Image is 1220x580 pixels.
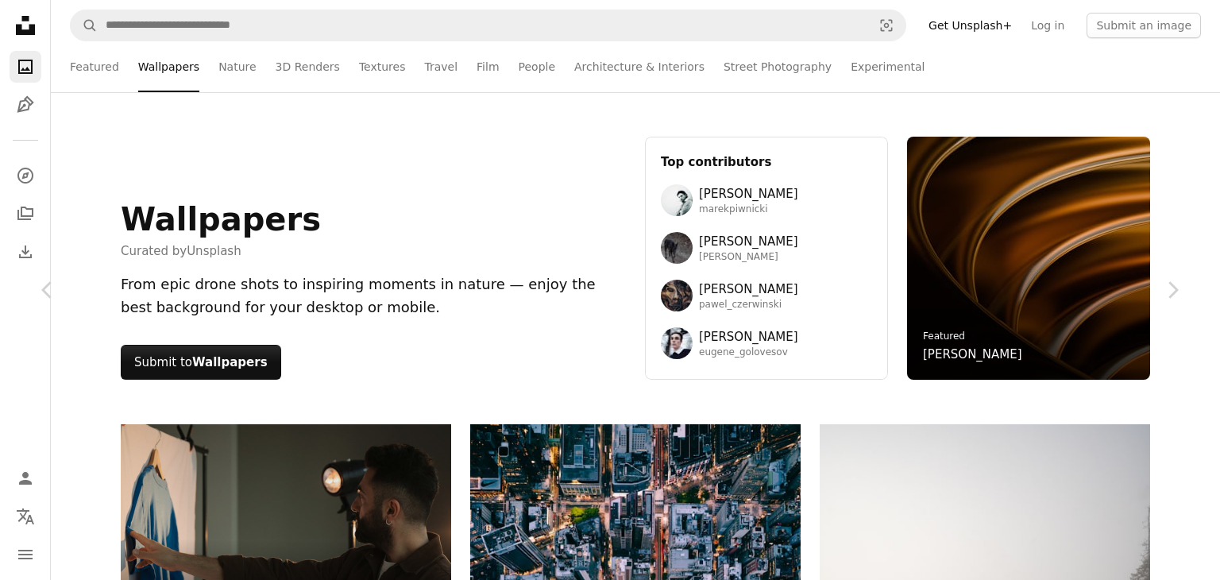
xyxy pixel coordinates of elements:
[10,89,41,121] a: Illustrations
[10,160,41,191] a: Explore
[661,327,693,359] img: Avatar of user Eugene Golovesov
[121,200,321,238] h1: Wallpapers
[10,51,41,83] a: Photos
[121,273,626,319] div: From epic drone shots to inspiring moments in nature — enjoy the best background for your desktop...
[276,41,340,92] a: 3D Renders
[661,280,872,311] a: Avatar of user Pawel Czerwinski[PERSON_NAME]pawel_czerwinski
[477,41,499,92] a: Film
[121,242,321,261] span: Curated by
[70,41,119,92] a: Featured
[661,184,693,216] img: Avatar of user Marek Piwnicki
[661,280,693,311] img: Avatar of user Pawel Czerwinski
[661,232,872,264] a: Avatar of user Wolfgang Hasselmann[PERSON_NAME][PERSON_NAME]
[851,41,925,92] a: Experimental
[699,184,798,203] span: [PERSON_NAME]
[661,232,693,264] img: Avatar of user Wolfgang Hasselmann
[1021,13,1074,38] a: Log in
[867,10,905,41] button: Visual search
[661,327,872,359] a: Avatar of user Eugene Golovesov[PERSON_NAME]eugene_golovesov
[10,539,41,570] button: Menu
[699,280,798,299] span: [PERSON_NAME]
[699,299,798,311] span: pawel_czerwinski
[923,345,1022,364] a: [PERSON_NAME]
[919,13,1021,38] a: Get Unsplash+
[699,251,798,264] span: [PERSON_NAME]
[71,10,98,41] button: Search Unsplash
[661,153,872,172] h3: Top contributors
[699,232,798,251] span: [PERSON_NAME]
[699,203,798,216] span: marekpiwnicki
[121,345,281,380] button: Submit toWallpapers
[661,184,872,216] a: Avatar of user Marek Piwnicki[PERSON_NAME]marekpiwnicki
[10,462,41,494] a: Log in / Sign up
[10,198,41,230] a: Collections
[70,10,906,41] form: Find visuals sitewide
[574,41,705,92] a: Architecture & Interiors
[10,501,41,532] button: Language
[1125,214,1220,366] a: Next
[192,355,268,369] strong: Wallpapers
[424,41,457,92] a: Travel
[724,41,832,92] a: Street Photography
[1087,13,1201,38] button: Submit an image
[218,41,256,92] a: Nature
[519,41,556,92] a: People
[359,41,406,92] a: Textures
[923,331,965,342] a: Featured
[699,346,798,359] span: eugene_golovesov
[187,244,241,258] a: Unsplash
[699,327,798,346] span: [PERSON_NAME]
